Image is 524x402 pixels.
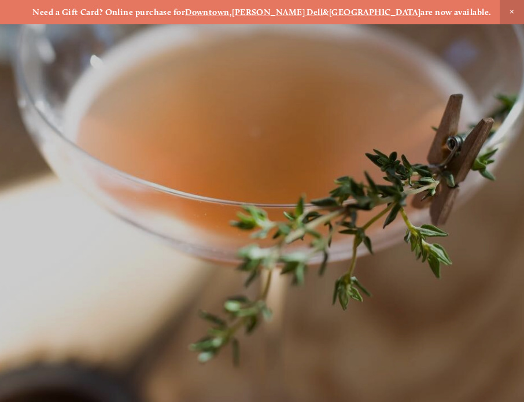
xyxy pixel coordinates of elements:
[323,7,329,17] strong: &
[329,7,421,17] a: [GEOGRAPHIC_DATA]
[420,7,491,17] strong: are now available.
[185,7,230,17] a: Downtown
[32,7,185,17] strong: Need a Gift Card? Online purchase for
[232,7,323,17] a: [PERSON_NAME] Dell
[230,7,232,17] strong: ,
